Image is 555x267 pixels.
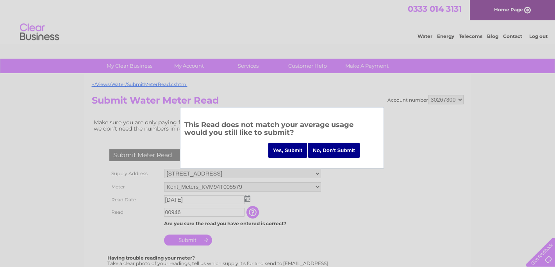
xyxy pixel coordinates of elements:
a: Energy [437,33,454,39]
a: Telecoms [459,33,482,39]
a: Water [418,33,432,39]
img: logo.png [20,20,59,44]
a: 0333 014 3131 [408,4,462,14]
div: Clear Business is a trading name of Verastar Limited (registered in [GEOGRAPHIC_DATA] No. 3667643... [93,4,462,38]
h3: This Read does not match your average usage would you still like to submit? [184,119,380,141]
a: Blog [487,33,498,39]
input: No, Don't Submit [308,143,360,158]
a: Contact [503,33,522,39]
a: Log out [529,33,548,39]
input: Yes, Submit [268,143,307,158]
